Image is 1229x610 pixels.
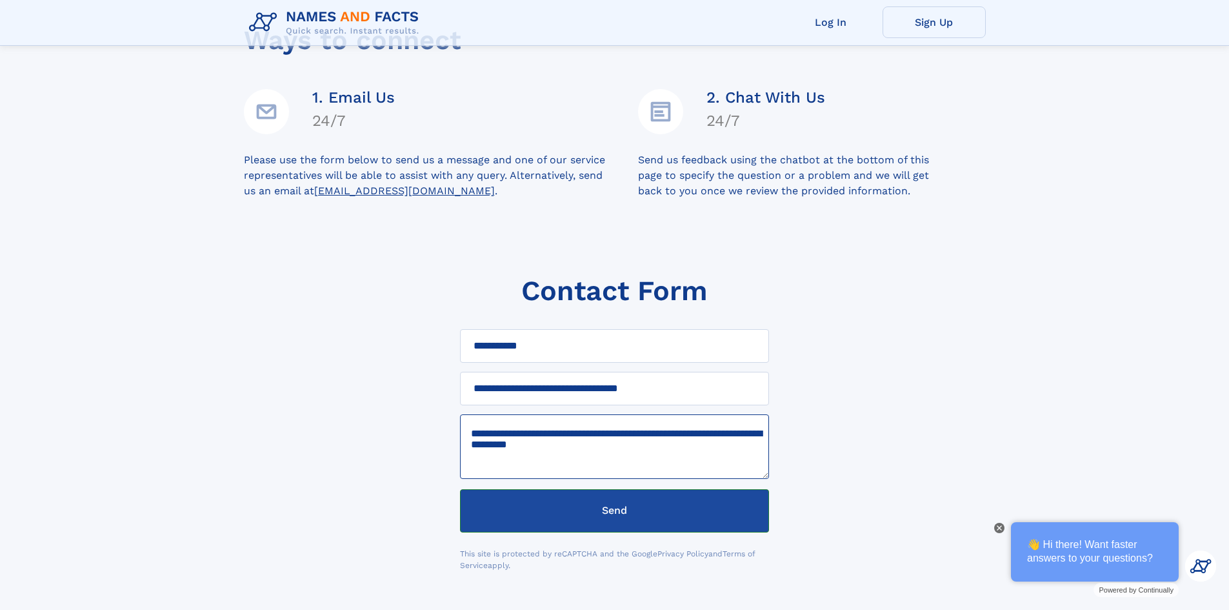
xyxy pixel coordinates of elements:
div: Please use the form below to send us a message and one of our service representatives will be abl... [244,152,638,199]
h4: 2. Chat With Us [706,88,825,107]
a: Sign Up [883,6,986,38]
h4: 1. Email Us [312,88,395,107]
div: Send us feedback using the chatbot at the bottom of this page to specify the question or a proble... [638,152,986,199]
img: Close [997,525,1002,531]
div: 👋 Hi there! Want faster answers to your questions? [1011,522,1179,582]
img: Logo Names and Facts [244,5,430,40]
h4: 24/7 [312,112,395,130]
a: Privacy Policy [657,549,708,558]
a: [EMAIL_ADDRESS][DOMAIN_NAME] [314,185,495,197]
img: Details Icon [638,89,683,134]
button: Send [460,489,769,533]
a: Powered by Continually [1094,583,1179,597]
span: Powered by Continually [1099,586,1174,594]
img: Email Address Icon [244,89,289,134]
div: This site is protected by reCAPTCHA and the Google and apply. [460,548,769,571]
a: Terms of Service [460,549,755,570]
h4: 24/7 [706,112,825,130]
h1: Contact Form [521,275,708,307]
img: Kevin [1185,551,1216,582]
a: Log In [779,6,883,38]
